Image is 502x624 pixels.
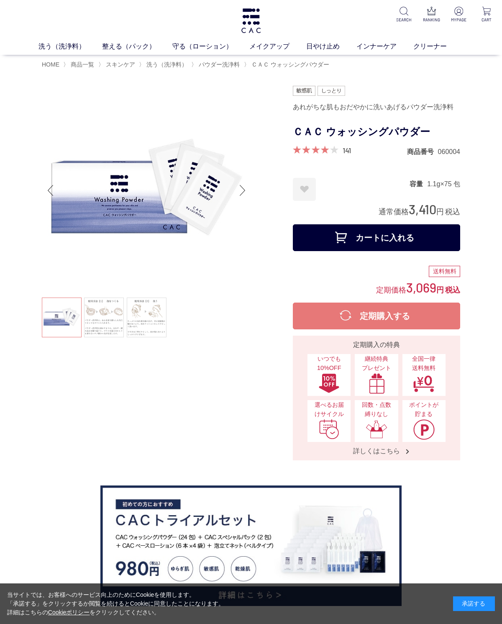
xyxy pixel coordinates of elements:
[293,336,460,460] a: 定期購入の特典 いつでも10%OFFいつでも10%OFF 継続特典プレゼント継続特典プレゼント 全国一律送料無料全国一律送料無料 選べるお届けサイクル選べるお届けサイクル 回数・点数縛りなし回数...
[7,591,225,617] div: 当サイトでは、お客様へのサービス向上のためにCookieを使用します。 「承諾する」をクリックするか閲覧を続けるとCookieに同意したことになります。 詳細はこちらの をクリックしてください。
[407,354,441,372] span: 全国一律 送料無料
[379,208,409,216] span: 通常価格
[356,41,413,51] a: インナーケア
[318,373,340,394] img: いつでも10%OFF
[345,447,408,455] span: 詳しくはこちら
[71,61,94,68] span: 商品一覧
[38,41,102,51] a: 洗う（洗浄料）
[413,41,464,51] a: クリーナー
[376,285,406,294] span: 定期価格
[395,7,412,23] a: SEARCH
[453,596,495,611] div: 承諾する
[413,373,435,394] img: 全国一律送料無料
[312,401,346,419] span: 選べるお届けサイクル
[366,419,387,440] img: 回数・点数縛りなし
[69,61,94,68] a: 商品一覧
[100,485,402,606] img: CACトライアルセット
[438,147,460,156] dd: 060004
[234,174,251,207] div: Next slide
[296,340,457,350] div: 定期購入の特典
[293,224,460,251] button: カートに入れる
[244,61,331,69] li: 〉
[427,180,460,188] dd: 1.1g×75 包
[172,41,249,51] a: 守る（ローション）
[478,7,495,23] a: CART
[146,61,187,68] span: 洗う（洗浄料）
[293,86,315,96] img: 敏感肌
[423,7,440,23] a: RANKING
[139,61,190,69] li: 〉
[293,178,316,201] a: お気に入りに登録する
[413,419,435,440] img: ポイントが貯まる
[293,303,460,329] button: 定期購入する
[250,61,329,68] a: ＣＡＣ ウォッシングパウダー
[450,7,468,23] a: MYPAGE
[436,286,444,294] span: 円
[251,61,329,68] span: ＣＡＣ ウォッシングパウダー
[478,17,495,23] p: CART
[42,61,59,68] a: HOME
[429,266,460,277] div: 送料無料
[366,373,387,394] img: 継続特典プレゼント
[145,61,187,68] a: 洗う（洗浄料）
[450,17,468,23] p: MYPAGE
[249,41,306,51] a: メイクアップ
[197,61,240,68] a: パウダー洗浄料
[318,419,340,440] img: 選べるお届けサイクル
[406,280,436,295] span: 3,069
[423,17,440,23] p: RANKING
[42,86,251,295] img: ＣＡＣ ウォッシングパウダー
[318,86,345,96] img: しっとり
[102,41,172,51] a: 整える（パック）
[104,61,135,68] a: スキンケア
[42,174,59,207] div: Previous slide
[98,61,137,69] li: 〉
[445,208,460,216] span: 税込
[63,61,96,69] li: 〉
[407,147,438,156] dt: 商品番号
[48,609,90,616] a: Cookieポリシー
[359,401,394,419] span: 回数・点数縛りなし
[436,208,444,216] span: 円
[240,8,262,33] img: logo
[293,100,460,114] div: あれがちな肌もおだやかに洗いあげるパウダー洗浄料
[343,146,351,155] a: 141
[191,61,242,69] li: 〉
[359,354,394,372] span: 継続特典 プレゼント
[410,180,427,188] dt: 容量
[106,61,135,68] span: スキンケア
[407,401,441,419] span: ポイントが貯まる
[445,286,460,294] span: 税込
[312,354,346,372] span: いつでも10%OFF
[409,201,436,217] span: 3,410
[306,41,356,51] a: 日やけ止め
[199,61,240,68] span: パウダー洗浄料
[395,17,412,23] p: SEARCH
[293,123,460,141] h1: ＣＡＣ ウォッシングパウダー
